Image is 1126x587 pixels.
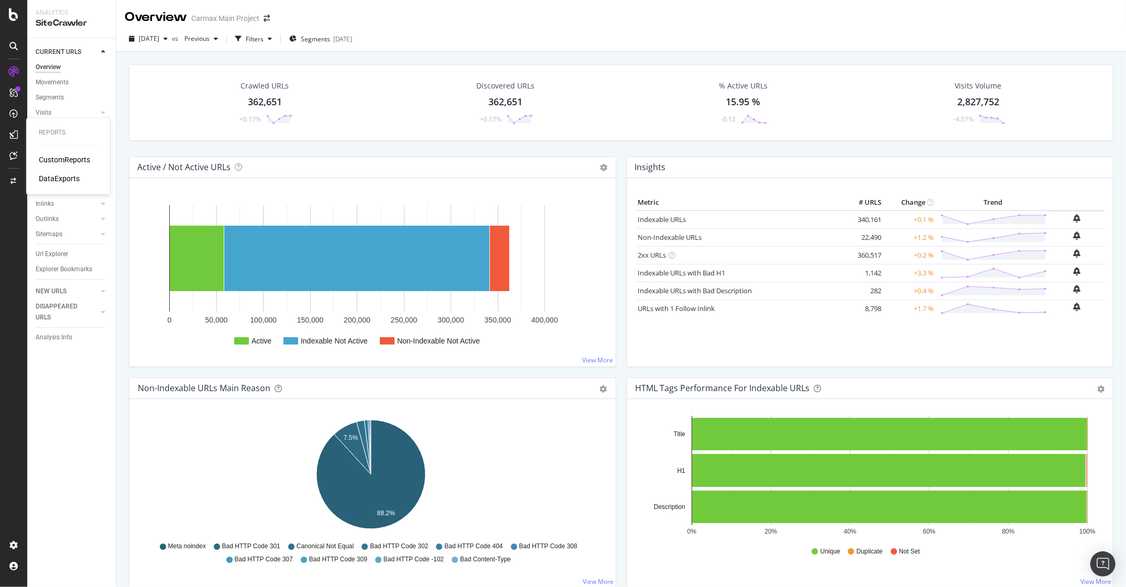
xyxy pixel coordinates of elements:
[1002,528,1014,535] text: 80%
[519,542,577,551] span: Bad HTTP Code 308
[36,264,92,275] div: Explorer Bookmarks
[139,34,159,43] span: 2025 Sep. 14th
[1074,249,1081,258] div: bell-plus
[821,547,840,556] span: Unique
[485,316,511,324] text: 350,000
[36,301,89,323] div: DISAPPEARED URLS
[36,286,67,297] div: NEW URLS
[36,92,64,103] div: Segments
[884,300,937,317] td: +1.7 %
[438,316,464,324] text: 300,000
[36,214,59,225] div: Outlinks
[301,337,368,345] text: Indexable Not Active
[36,286,98,297] a: NEW URLS
[125,8,187,26] div: Overview
[235,555,293,564] span: Bad HTTP Code 307
[264,15,270,22] div: arrow-right-arrow-left
[36,8,107,17] div: Analytics
[344,434,358,441] text: 7.5%
[248,95,282,109] div: 362,651
[333,35,352,43] div: [DATE]
[460,555,511,564] span: Bad Content-Type
[583,356,614,364] a: View More
[36,198,98,209] a: Inlinks
[250,316,277,324] text: 100,000
[1090,551,1116,577] div: Open Intercom Messenger
[583,577,614,586] a: View More
[285,30,356,47] button: Segments[DATE]
[297,542,354,551] span: Canonical Not Equal
[246,35,264,43] div: Filters
[1074,303,1081,311] div: bell-plus
[39,128,97,137] div: Reports
[884,282,937,300] td: +0.4 %
[635,160,666,174] h4: Insights
[180,34,210,43] span: Previous
[231,30,276,47] button: Filters
[937,195,1050,211] th: Trend
[638,215,686,224] a: Indexable URLs
[36,301,98,323] a: DISAPPEARED URLS
[638,268,726,278] a: Indexable URLs with Bad H1
[531,316,558,324] text: 400,000
[36,47,98,58] a: CURRENT URLS
[377,510,395,517] text: 88.2%
[957,95,999,109] div: 2,827,752
[36,62,108,73] a: Overview
[370,542,428,551] span: Bad HTTP Code 302
[673,430,685,438] text: Title
[36,77,108,88] a: Movements
[36,332,72,343] div: Analysis Info
[899,547,920,556] span: Not Set
[1080,577,1111,586] a: View More
[36,249,108,260] a: Url Explorer
[36,214,98,225] a: Outlinks
[297,316,324,324] text: 150,000
[36,62,61,73] div: Overview
[191,13,259,24] div: Carmax Main Project
[36,107,51,118] div: Visits
[138,416,604,537] svg: A chart.
[222,542,280,551] span: Bad HTTP Code 301
[638,286,752,295] a: Indexable URLs with Bad Description
[391,316,418,324] text: 250,000
[36,47,81,58] div: CURRENT URLS
[844,528,856,535] text: 40%
[955,81,1002,91] div: Visits Volume
[884,264,937,282] td: +3.3 %
[600,164,608,171] i: Options
[239,115,261,124] div: +0.17%
[180,30,222,47] button: Previous
[884,246,937,264] td: +0.2 %
[843,211,884,229] td: 340,161
[36,229,98,240] a: Sitemaps
[884,195,937,211] th: Change
[1074,285,1081,293] div: bell-plus
[843,282,884,300] td: 282
[138,383,270,393] div: Non-Indexable URLs Main Reason
[39,173,80,184] div: DataExports
[636,416,1101,537] svg: A chart.
[1074,267,1081,275] div: bell-plus
[636,383,810,393] div: HTML Tags Performance for Indexable URLs
[138,195,607,358] div: A chart.
[172,34,180,43] span: vs
[36,198,54,209] div: Inlinks
[843,264,884,282] td: 1,142
[476,81,534,91] div: Discovered URLs
[205,316,228,324] text: 50,000
[1074,231,1081,240] div: bell-plus
[36,92,108,103] a: Segments
[884,211,937,229] td: +0.1 %
[954,115,974,124] div: -4.57%
[1079,528,1096,535] text: 100%
[1097,385,1105,393] div: gear
[39,154,90,165] div: CustomReports
[638,250,666,260] a: 2xx URLs
[719,81,768,91] div: % Active URLs
[638,232,702,242] a: Non-Indexable URLs
[488,95,522,109] div: 362,651
[344,316,370,324] text: 200,000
